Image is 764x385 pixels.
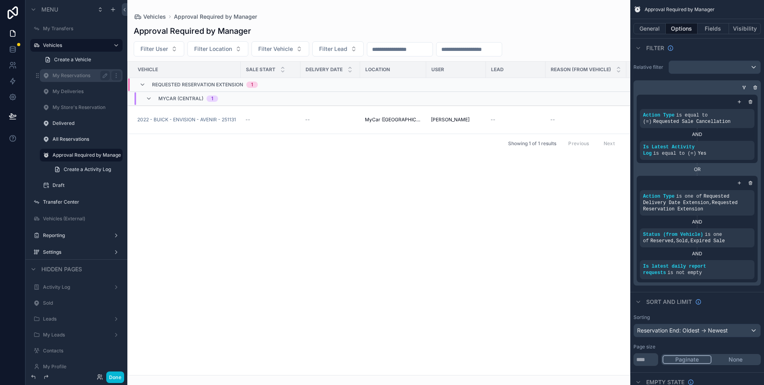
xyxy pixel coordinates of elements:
button: Options [666,23,698,34]
span: Yes [698,151,707,156]
span: Sort And Limit [646,298,692,306]
label: Reporting [43,232,110,239]
span: Create a Vehicle [54,56,91,63]
div: 1 [251,82,253,88]
label: My Store's Reservation [53,104,121,111]
a: Create a Activity Log [49,163,123,176]
label: Settings [43,249,110,255]
label: Vehicles [43,42,107,49]
span: , [709,200,712,206]
label: My Leads [43,332,110,338]
span: is not empty [668,270,702,276]
span: is one of [676,194,702,199]
span: Hidden pages [41,265,82,273]
div: AND [640,131,754,138]
div: OR [637,166,758,173]
label: Leads [43,316,110,322]
span: Action Type [643,194,674,199]
span: User [431,66,444,73]
span: Reserved Sold Expired Sale [650,238,725,244]
button: Done [106,371,124,383]
span: , [688,238,690,244]
span: Requested Reservation Extension [152,82,243,88]
label: Activity Log [43,284,110,290]
button: Paginate [663,355,711,364]
span: Is latest daily report requests [643,264,706,276]
a: Create a Vehicle [40,53,123,66]
label: Relative filter [633,64,665,70]
label: Sorting [633,314,650,321]
div: AND [640,219,754,225]
span: Menu [41,6,58,14]
span: Filter [646,44,664,52]
button: Fields [698,23,729,34]
span: is equal to (=) [653,151,696,156]
span: Approval Required by Manager [645,6,715,13]
div: AND [640,251,754,257]
button: None [711,355,760,364]
label: My Transfers [43,25,121,32]
label: All Reservations [53,136,121,142]
label: Page size [633,344,655,350]
span: Action Type [643,113,674,118]
span: , [673,238,676,244]
span: Requested Sale Cancellation [653,119,731,124]
label: My Deliveries [53,88,121,95]
div: Reservation End: Oldest -> Newest [634,324,760,337]
label: My Profile [43,364,121,370]
label: Contacts [43,348,121,354]
button: General [633,23,666,34]
label: My Reservations [53,72,107,79]
span: MyCar (Central) [158,95,203,102]
span: Showing 1 of 1 results [508,140,556,147]
span: LOCATION [365,66,390,73]
label: Transfer Center [43,199,121,205]
span: Reason (from Vehicle) [551,66,611,73]
span: Requested Delivery Date Extension Requested Reservation Extension [643,194,738,212]
span: Is Latest Activity Log [643,144,695,156]
span: Sale Start [246,66,275,73]
button: Reservation End: Oldest -> Newest [633,324,761,337]
span: Vehicle [138,66,158,73]
label: Vehicles (External) [43,216,121,222]
button: Visibility [729,23,761,34]
div: 1 [211,95,213,102]
span: Delivery Date [306,66,343,73]
span: Create a Activity Log [64,166,111,173]
label: Delivered [53,120,121,126]
label: Sold [43,300,121,306]
label: Draft [53,182,121,189]
span: Status (from Vehicle) [643,232,703,237]
label: Approval Required by Manager [53,152,121,158]
span: Lead [491,66,504,73]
